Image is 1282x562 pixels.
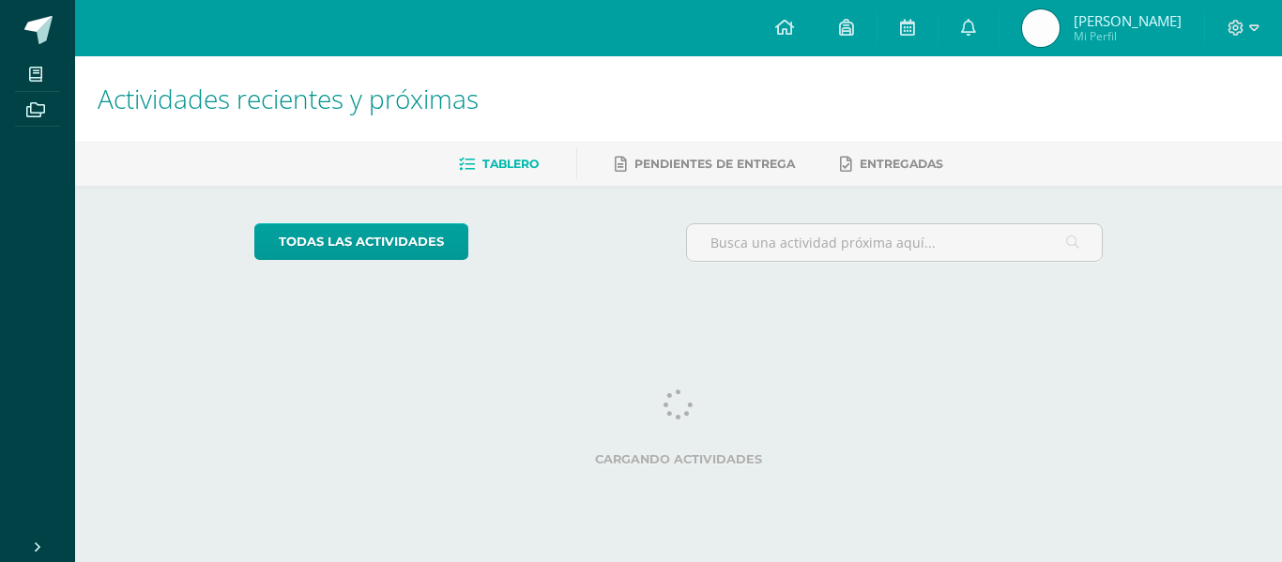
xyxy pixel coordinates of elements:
[1074,28,1182,44] span: Mi Perfil
[1022,9,1060,47] img: 0851b177bad5b4d3e70f86af8a91b0bb.png
[860,157,943,171] span: Entregadas
[840,149,943,179] a: Entregadas
[615,149,795,179] a: Pendientes de entrega
[254,223,468,260] a: todas las Actividades
[687,224,1103,261] input: Busca una actividad próxima aquí...
[459,149,539,179] a: Tablero
[254,452,1104,466] label: Cargando actividades
[482,157,539,171] span: Tablero
[1074,11,1182,30] span: [PERSON_NAME]
[634,157,795,171] span: Pendientes de entrega
[98,81,479,116] span: Actividades recientes y próximas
